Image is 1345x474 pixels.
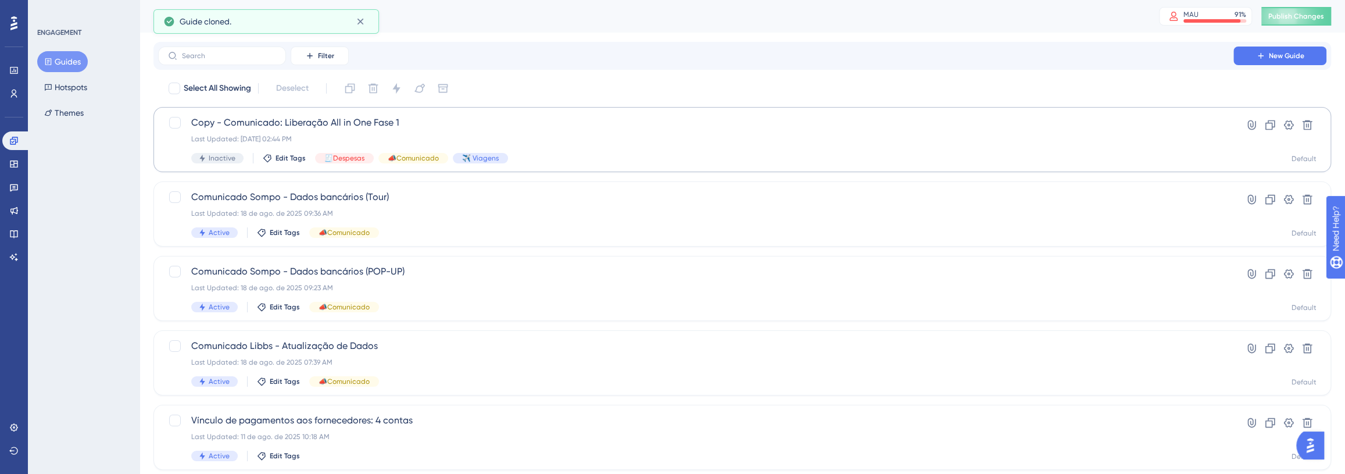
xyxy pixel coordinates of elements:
div: Last Updated: 18 de ago. de 2025 09:36 AM [191,209,1200,218]
button: Publish Changes [1261,7,1331,26]
span: 📣Comunicado [319,302,370,312]
div: Default [1292,154,1317,163]
div: Default [1292,229,1317,238]
button: Edit Tags [257,451,300,461]
span: Active [209,302,230,312]
span: Filter [318,51,334,60]
div: MAU [1183,10,1199,19]
span: Edit Tags [270,451,300,461]
span: Edit Tags [270,228,300,237]
span: Need Help? [27,3,73,17]
span: ✈️ Viagens [462,154,499,163]
button: Edit Tags [257,228,300,237]
span: 📣Comunicado [319,228,370,237]
span: Edit Tags [270,302,300,312]
button: Hotspots [37,77,94,98]
span: Comunicado Libbs - Atualização de Dados [191,339,1200,353]
span: Active [209,377,230,386]
div: Last Updated: 18 de ago. de 2025 07:39 AM [191,358,1200,367]
span: Active [209,228,230,237]
div: Last Updated: 18 de ago. de 2025 09:23 AM [191,283,1200,293]
div: Last Updated: [DATE] 02:44 PM [191,134,1200,144]
span: Publish Changes [1268,12,1324,21]
span: 🧾Despesas [324,154,364,163]
div: Default [1292,452,1317,461]
iframe: UserGuiding AI Assistant Launcher [1296,428,1331,463]
span: Deselect [276,81,309,95]
span: 📣Comunicado [388,154,439,163]
span: 📣Comunicado [319,377,370,386]
span: New Guide [1269,51,1304,60]
div: Default [1292,377,1317,387]
div: Last Updated: 11 de ago. de 2025 10:18 AM [191,432,1200,441]
div: Default [1292,303,1317,312]
input: Search [182,52,276,60]
button: Edit Tags [257,302,300,312]
span: Select All Showing [184,81,251,95]
div: 91 % [1235,10,1246,19]
button: Edit Tags [257,377,300,386]
span: Guide cloned. [180,15,231,28]
span: Inactive [209,154,235,163]
span: Copy - Comunicado: Liberação All in One Fase 1 [191,116,1200,130]
span: Vínculo de pagamentos aos fornecedores: 4 contas [191,414,1200,427]
button: Filter [291,47,349,65]
div: Guides [153,8,1130,24]
span: Edit Tags [276,154,306,163]
button: Deselect [266,78,319,99]
button: Edit Tags [263,154,306,163]
button: Themes [37,102,91,123]
button: New Guide [1233,47,1326,65]
span: Comunicado Sompo - Dados bancários (POP-UP) [191,265,1200,279]
span: Comunicado Sompo - Dados bancários (Tour) [191,190,1200,204]
button: Guides [37,51,88,72]
span: Edit Tags [270,377,300,386]
span: Active [209,451,230,461]
div: ENGAGEMENT [37,28,81,37]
